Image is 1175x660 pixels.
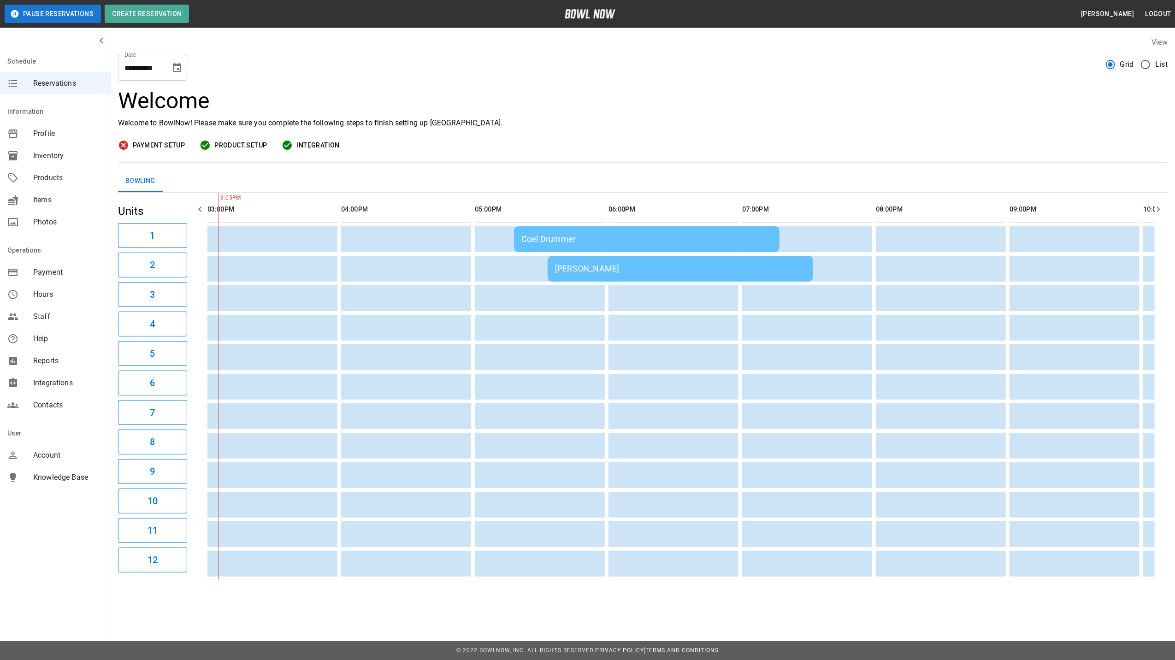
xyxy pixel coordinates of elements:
a: Privacy Policy [595,647,644,654]
h6: 10 [148,494,158,508]
span: Reservations [33,78,103,89]
button: 3 [118,282,187,307]
button: 6 [118,371,187,395]
button: 4 [118,312,187,336]
button: 5 [118,341,187,366]
h6: 4 [150,317,155,331]
span: List [1155,59,1168,70]
h6: 6 [150,376,155,390]
h6: 8 [150,435,155,449]
span: Photos [33,217,103,228]
button: 1 [118,223,187,248]
a: Terms and Conditions [645,647,719,654]
label: View [1151,38,1168,47]
span: Hours [33,289,103,300]
span: Integration [296,140,339,151]
button: Bowling [118,170,163,192]
h6: 3 [150,287,155,302]
h6: 5 [150,346,155,361]
span: Items [33,194,103,206]
div: inventory tabs [118,170,1168,192]
h5: Units [118,204,187,218]
span: Payment Setup [133,140,185,151]
button: 8 [118,430,187,454]
span: Profile [33,128,103,139]
div: [PERSON_NAME] [555,264,806,273]
h6: 2 [150,258,155,272]
span: Inventory [33,150,103,161]
span: Staff [33,311,103,322]
span: Help [33,333,103,344]
p: Welcome to BowlNow! Please make sure you complete the following steps to finish setting up [GEOGR... [118,118,1168,129]
h6: 12 [148,553,158,567]
th: 03:00PM [207,196,337,223]
span: Payment [33,267,103,278]
div: Coel Drummer [521,234,772,244]
button: Create Reservation [105,5,189,23]
span: 3:05PM [218,194,221,203]
button: 12 [118,548,187,572]
button: 10 [118,489,187,513]
button: 11 [118,518,187,543]
span: Grid [1120,59,1134,70]
span: Products [33,172,103,183]
button: 2 [118,253,187,277]
span: Contacts [33,400,103,411]
span: Product Setup [214,140,267,151]
span: © 2022 BowlNow, Inc. All Rights Reserved. [456,647,595,654]
span: Integrations [33,377,103,389]
button: 7 [118,400,187,425]
span: Knowledge Base [33,472,103,483]
h6: 9 [150,464,155,479]
h6: 7 [150,405,155,420]
span: Account [33,450,103,461]
span: Reports [33,355,103,366]
button: Pause Reservations [5,5,101,23]
button: 9 [118,459,187,484]
button: Logout [1142,6,1175,23]
button: Choose date, selected date is Oct 10, 2025 [168,59,186,77]
h6: 1 [150,228,155,243]
h6: 11 [148,523,158,538]
h3: Welcome [118,88,1168,114]
img: logo [565,9,615,18]
button: [PERSON_NAME] [1077,6,1138,23]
